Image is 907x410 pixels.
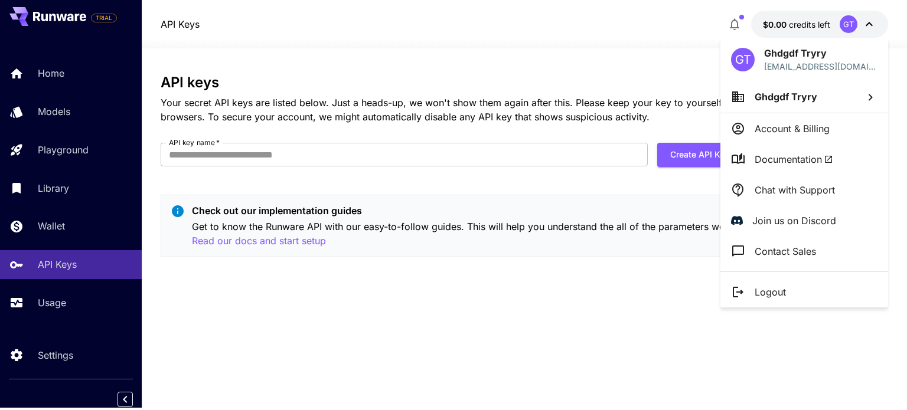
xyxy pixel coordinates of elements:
[764,60,877,73] div: jeris2@rvneous.com
[755,152,833,166] span: Documentation
[755,183,835,197] p: Chat with Support
[731,48,755,71] div: GT
[752,214,836,228] p: Join us on Discord
[755,122,830,136] p: Account & Billing
[755,244,816,258] p: Contact Sales
[764,60,877,73] p: [EMAIL_ADDRESS][DOMAIN_NAME]
[764,46,877,60] p: Ghdgdf Tryry
[755,285,786,299] p: Logout
[755,91,817,103] span: Ghdgdf Tryry
[720,81,888,113] button: Ghdgdf Tryry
